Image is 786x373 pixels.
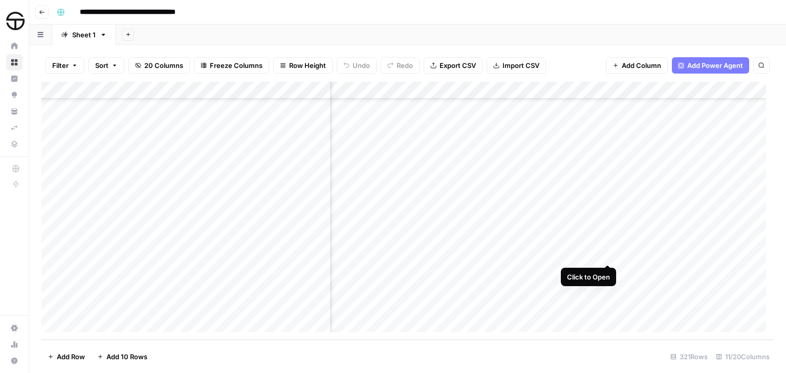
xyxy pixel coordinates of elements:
a: Your Data [6,103,23,120]
span: Add Row [57,352,85,362]
span: Import CSV [503,60,539,71]
a: Insights [6,71,23,87]
div: 321 Rows [666,348,712,365]
div: Sheet 1 [72,30,96,40]
span: Add 10 Rows [106,352,147,362]
span: 20 Columns [144,60,183,71]
a: Settings [6,320,23,336]
a: Sheet 1 [52,25,116,45]
button: Export CSV [424,57,483,74]
button: Help + Support [6,353,23,369]
button: Filter [46,57,84,74]
a: Usage [6,336,23,353]
button: Import CSV [487,57,546,74]
button: Add Power Agent [672,57,749,74]
button: Row Height [273,57,333,74]
button: Add Row [41,348,91,365]
span: Freeze Columns [210,60,263,71]
span: Export CSV [440,60,476,71]
span: Filter [52,60,69,71]
button: Add 10 Rows [91,348,154,365]
span: Row Height [289,60,326,71]
a: Opportunities [6,87,23,103]
span: Redo [397,60,413,71]
button: Redo [381,57,420,74]
button: Workspace: SimpleTire [6,8,23,34]
img: SimpleTire Logo [6,12,25,30]
button: Sort [89,57,124,74]
a: Syncs [6,120,23,136]
span: Add Column [622,60,661,71]
span: Undo [353,60,370,71]
button: Add Column [606,57,668,74]
button: Undo [337,57,377,74]
div: Click to Open [567,272,610,282]
button: 20 Columns [128,57,190,74]
div: 11/20 Columns [712,348,774,365]
span: Add Power Agent [687,60,743,71]
span: Sort [95,60,108,71]
a: Browse [6,54,23,71]
a: Home [6,38,23,54]
a: Data Library [6,136,23,152]
button: Freeze Columns [194,57,269,74]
